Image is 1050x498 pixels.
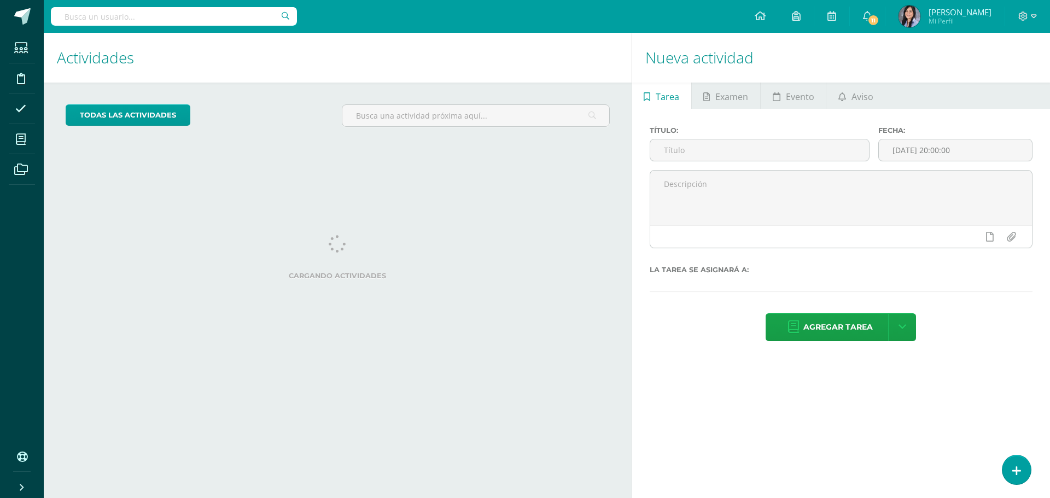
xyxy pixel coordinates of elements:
h1: Actividades [57,33,619,83]
span: Aviso [851,84,873,110]
span: 11 [867,14,879,26]
input: Título [650,139,869,161]
a: Aviso [826,83,885,109]
label: Título: [650,126,870,134]
h1: Nueva actividad [645,33,1037,83]
a: Examen [692,83,760,109]
input: Busca una actividad próxima aquí... [342,105,609,126]
a: Evento [761,83,826,109]
label: Cargando actividades [66,272,610,280]
a: todas las Actividades [66,104,190,126]
span: Tarea [656,84,679,110]
label: La tarea se asignará a: [650,266,1032,274]
a: Tarea [632,83,691,109]
label: Fecha: [878,126,1032,134]
span: [PERSON_NAME] [929,7,991,17]
span: Evento [786,84,814,110]
span: Mi Perfil [929,16,991,26]
img: 055d0232309eceac77de527047121526.png [899,5,920,27]
input: Fecha de entrega [879,139,1032,161]
span: Examen [715,84,748,110]
input: Busca un usuario... [51,7,297,26]
span: Agregar tarea [803,314,873,341]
